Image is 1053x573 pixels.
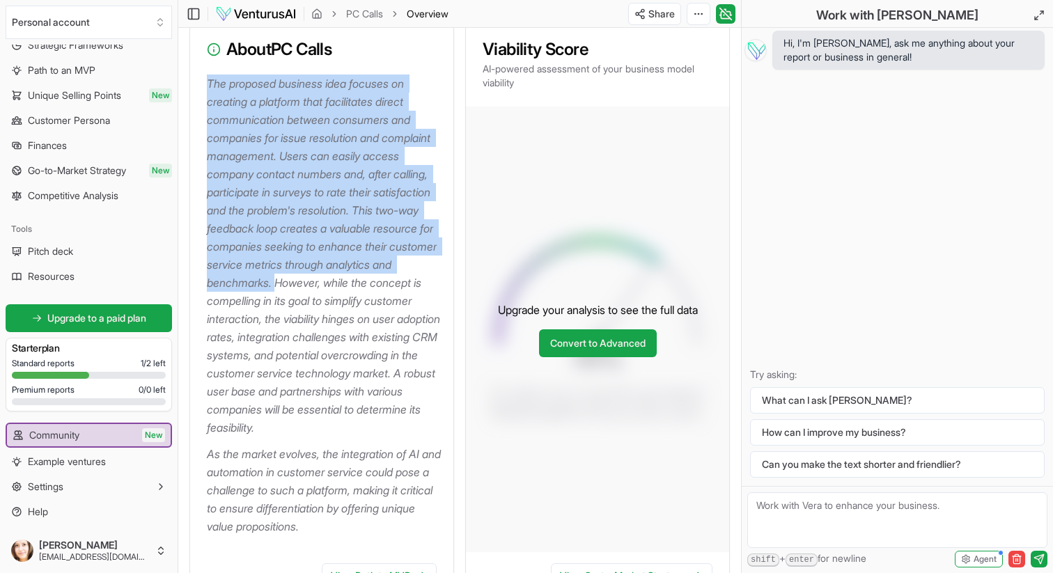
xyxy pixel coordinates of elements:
[28,63,95,77] span: Path to an MVP
[28,164,126,178] span: Go-to-Market Strategy
[139,384,166,395] span: 0 / 0 left
[750,419,1045,446] button: How can I improve my business?
[311,7,448,21] nav: breadcrumb
[6,501,172,523] a: Help
[744,39,767,61] img: Vera
[483,62,712,90] p: AI-powered assessment of your business model viability
[28,244,73,258] span: Pitch deck
[6,109,172,132] a: Customer Persona
[750,368,1045,382] p: Try asking:
[750,387,1045,414] button: What can I ask [PERSON_NAME]?
[747,551,866,567] span: + for newline
[28,269,75,283] span: Resources
[750,451,1045,478] button: Can you make the text shorter and friendlier?
[407,7,448,21] span: Overview
[6,84,172,107] a: Unique Selling PointsNew
[955,551,1003,567] button: Agent
[141,358,166,369] span: 1 / 2 left
[29,428,79,442] span: Community
[648,7,675,21] span: Share
[6,218,172,240] div: Tools
[47,311,146,325] span: Upgrade to a paid plan
[539,329,657,357] a: Convert to Advanced
[6,6,172,39] button: Select an organization
[207,74,442,437] p: The proposed business idea focuses on creating a platform that facilitates direct communication b...
[483,41,712,58] h3: Viability Score
[6,450,172,473] a: Example ventures
[28,38,123,52] span: Strategic Frameworks
[6,34,172,56] a: Strategic Frameworks
[6,59,172,81] a: Path to an MVP
[498,301,698,318] p: Upgrade your analysis to see the full data
[215,6,297,22] img: logo
[974,554,997,565] span: Agent
[12,384,75,395] span: Premium reports
[6,476,172,498] button: Settings
[6,304,172,332] a: Upgrade to a paid plan
[12,341,166,355] h3: Starter plan
[142,428,165,442] span: New
[28,189,118,203] span: Competitive Analysis
[6,185,172,207] a: Competitive Analysis
[39,539,150,551] span: [PERSON_NAME]
[816,6,978,25] h2: Work with [PERSON_NAME]
[149,164,172,178] span: New
[39,551,150,563] span: [EMAIL_ADDRESS][DOMAIN_NAME]
[747,554,779,567] kbd: shift
[346,7,383,21] a: PC Calls
[28,88,121,102] span: Unique Selling Points
[6,240,172,262] a: Pitch deck
[11,540,33,562] img: ACg8ocJT506QIl5nQ2c9WTK8AJyCGhiITjoepCxKL4fqj4HX7pT7oiVk=s96-c
[6,159,172,182] a: Go-to-Market StrategyNew
[149,88,172,102] span: New
[28,505,48,519] span: Help
[12,358,75,369] span: Standard reports
[28,455,106,469] span: Example ventures
[28,480,63,494] span: Settings
[6,534,172,567] button: [PERSON_NAME][EMAIL_ADDRESS][DOMAIN_NAME]
[6,134,172,157] a: Finances
[207,445,442,535] p: As the market evolves, the integration of AI and automation in customer service could pose a chal...
[28,113,110,127] span: Customer Persona
[28,139,67,152] span: Finances
[207,41,437,58] h3: About PC Calls
[7,424,171,446] a: CommunityNew
[783,36,1033,64] span: Hi, I'm [PERSON_NAME], ask me anything about your report or business in general!
[786,554,818,567] kbd: enter
[6,265,172,288] a: Resources
[628,3,681,25] button: Share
